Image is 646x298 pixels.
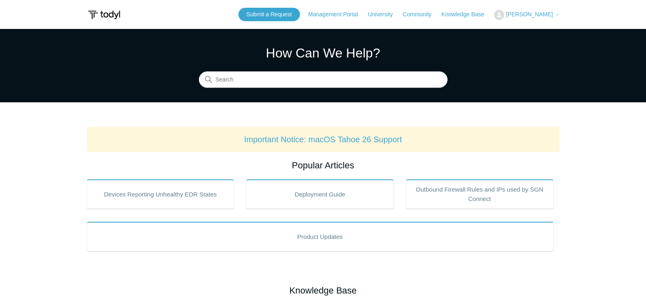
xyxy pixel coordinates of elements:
a: Important Notice: macOS Tahoe 26 Support [244,135,402,144]
h1: How Can We Help? [199,43,448,63]
h2: Popular Articles [87,159,560,172]
img: Todyl Support Center Help Center home page [87,7,121,22]
a: Submit a Request [238,8,300,21]
h2: Knowledge Base [87,284,560,297]
a: Devices Reporting Unhealthy EDR States [87,179,234,209]
a: Community [403,10,440,19]
a: Deployment Guide [246,179,394,209]
a: Product Updates [87,222,553,251]
a: Management Portal [308,10,366,19]
a: Outbound Firewall Rules and IPs used by SGN Connect [406,179,553,209]
span: [PERSON_NAME] [506,11,553,18]
a: Knowledge Base [441,10,492,19]
a: University [368,10,401,19]
button: [PERSON_NAME] [494,10,559,20]
input: Search [199,72,448,88]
